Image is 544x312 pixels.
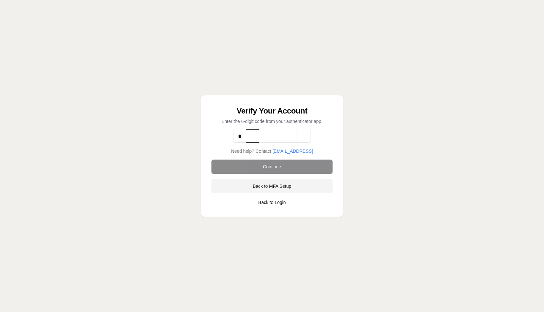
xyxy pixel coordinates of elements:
[253,183,291,189] span: Back to MFA Setup
[211,179,333,193] button: Back to MFA Setup
[221,118,323,125] p: Enter the 6-digit code from your authenticator app.
[211,148,333,154] p: Need help? Contact
[258,199,286,206] button: Back to Login
[272,149,313,154] span: [EMAIL_ADDRESS]
[263,163,281,170] span: Continue
[237,106,308,116] h1: Verify Your Account
[211,160,333,174] button: Continue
